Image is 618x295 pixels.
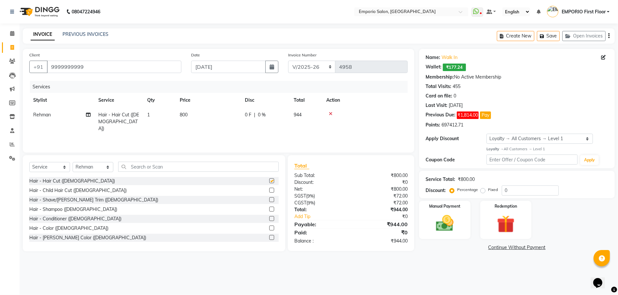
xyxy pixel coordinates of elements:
[453,83,460,90] div: 455
[426,74,608,81] div: No Active Membership
[426,74,454,81] div: Membership:
[443,64,466,71] span: ₹177.24
[426,187,446,194] div: Discount:
[426,122,440,128] div: Points:
[288,52,316,58] label: Invoice Number
[457,111,479,119] span: ₹1,814.00
[491,213,520,235] img: _gift.svg
[289,186,351,193] div: Net:
[308,200,314,205] span: 9%
[94,93,143,108] th: Service
[245,111,251,118] span: 0 F
[426,83,451,90] div: Total Visits:
[351,172,413,179] div: ₹800.00
[289,238,351,244] div: Balance :
[289,193,351,199] div: ( )
[562,8,606,15] span: EMPORIO First Floor
[29,197,158,203] div: Hair - Shave/[PERSON_NAME] Trim ([DEMOGRAPHIC_DATA])
[426,111,456,119] div: Previous Due:
[289,220,351,228] div: Payable:
[118,162,279,172] input: Search or Scan
[488,187,498,193] label: Fixed
[47,61,181,73] input: Search by Name/Mobile/Email/Code
[486,147,504,151] strong: Loyalty →
[17,3,61,21] img: logo
[562,31,606,41] button: Open Invoices
[241,93,290,108] th: Disc
[486,146,608,152] div: All Customers → Level 1
[294,200,306,206] span: CGST
[351,206,413,213] div: ₹944.00
[449,102,463,109] div: [DATE]
[351,193,413,199] div: ₹72.00
[289,199,351,206] div: ( )
[29,61,48,73] button: +91
[30,81,413,93] div: Services
[495,203,517,209] label: Redemption
[258,111,266,118] span: 0 %
[454,93,456,99] div: 0
[31,29,55,40] a: INVOICE
[29,215,121,222] div: Hair - Conditioner ([DEMOGRAPHIC_DATA])
[426,135,486,142] div: Apply Discount
[29,234,146,241] div: Hair - [PERSON_NAME] Color ([DEMOGRAPHIC_DATA])
[361,213,413,220] div: ₹0
[322,93,408,108] th: Action
[458,176,475,183] div: ₹800.00
[442,54,457,61] a: Walk In
[497,31,534,41] button: Create New
[294,162,309,169] span: Total
[63,31,108,37] a: PREVIOUS INVOICES
[29,225,108,232] div: Hair - Color ([DEMOGRAPHIC_DATA])
[351,229,413,236] div: ₹0
[420,244,613,251] a: Continue Without Payment
[289,206,351,213] div: Total:
[426,54,440,61] div: Name:
[457,187,478,193] label: Percentage
[29,206,117,213] div: Hair - Shampoo ([DEMOGRAPHIC_DATA])
[290,93,322,108] th: Total
[254,111,255,118] span: |
[180,112,188,118] span: 800
[580,155,599,165] button: Apply
[351,199,413,206] div: ₹72.00
[480,111,491,119] button: Pay
[289,179,351,186] div: Discount:
[547,6,558,17] img: EMPORIO First Floor
[147,112,150,118] span: 1
[289,213,361,220] a: Add Tip
[294,112,302,118] span: 944
[289,229,351,236] div: Paid:
[442,122,463,128] div: 697412.71
[430,213,459,234] img: _cash.svg
[294,193,306,199] span: SGST
[351,238,413,244] div: ₹944.00
[289,172,351,179] div: Sub Total:
[426,176,455,183] div: Service Total:
[98,112,139,131] span: Hair - Hair Cut ([DEMOGRAPHIC_DATA])
[426,156,486,163] div: Coupon Code
[33,112,51,118] span: Rehman
[72,3,100,21] b: 08047224946
[29,187,127,194] div: Hair - Child Hair Cut ([DEMOGRAPHIC_DATA])
[537,31,560,41] button: Save
[426,102,447,109] div: Last Visit:
[307,193,314,199] span: 9%
[426,64,442,71] div: Wallet:
[29,178,115,184] div: Hair - Hair Cut ([DEMOGRAPHIC_DATA])
[176,93,241,108] th: Price
[429,203,460,209] label: Manual Payment
[591,269,611,288] iframe: chat widget
[426,93,452,99] div: Card on file:
[143,93,176,108] th: Qty
[191,52,200,58] label: Date
[29,52,40,58] label: Client
[351,186,413,193] div: ₹800.00
[29,93,94,108] th: Stylist
[486,155,578,165] input: Enter Offer / Coupon Code
[351,179,413,186] div: ₹0
[351,220,413,228] div: ₹944.00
